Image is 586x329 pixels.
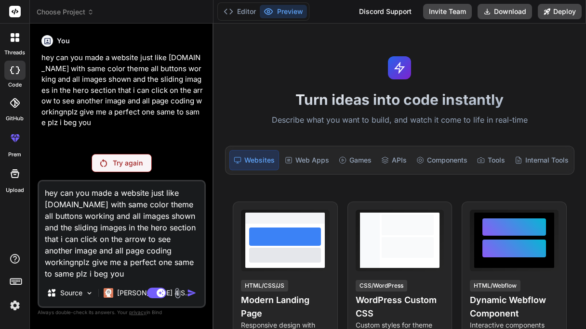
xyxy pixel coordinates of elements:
[60,288,82,298] p: Source
[473,150,509,170] div: Tools
[113,158,143,168] p: Try again
[413,150,471,170] div: Components
[38,308,206,317] p: Always double-check its answers. Your in Bind
[470,280,520,291] div: HTML/Webflow
[7,297,23,314] img: settings
[377,150,411,170] div: APIs
[335,150,375,170] div: Games
[219,91,580,108] h1: Turn ideas into code instantly
[478,4,532,19] button: Download
[6,114,24,123] label: GitHub
[538,4,582,19] button: Deploy
[511,150,573,170] div: Internal Tools
[353,4,417,19] div: Discord Support
[117,288,189,298] p: [PERSON_NAME] 4 S..
[57,36,70,46] h6: You
[187,288,197,298] img: icon
[129,309,146,315] span: privacy
[172,288,183,299] img: attachment
[260,5,307,18] button: Preview
[39,181,204,279] textarea: hey can you made a website just like [DOMAIN_NAME] with same color theme all buttons working and ...
[4,49,25,57] label: threads
[6,186,24,194] label: Upload
[37,7,94,17] span: Choose Project
[356,280,407,291] div: CSS/WordPress
[220,5,260,18] button: Editor
[104,288,113,298] img: Claude 4 Sonnet
[241,280,288,291] div: HTML/CSS/JS
[8,151,21,159] label: prem
[356,293,444,320] h4: WordPress Custom CSS
[8,81,22,89] label: code
[281,150,333,170] div: Web Apps
[100,159,107,167] img: Retry
[41,52,204,128] p: hey can you made a website just like [DOMAIN_NAME] with same color theme all buttons working and ...
[423,4,472,19] button: Invite Team
[470,293,559,320] h4: Dynamic Webflow Component
[219,114,580,127] p: Describe what you want to build, and watch it come to life in real-time
[241,293,330,320] h4: Modern Landing Page
[85,289,93,297] img: Pick Models
[229,150,279,170] div: Websites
